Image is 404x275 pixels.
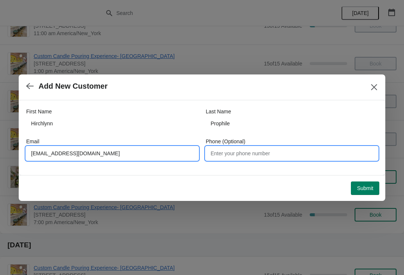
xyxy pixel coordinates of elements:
h2: Add New Customer [39,82,107,91]
button: Close [367,80,381,94]
label: First Name [26,108,52,115]
input: John [26,117,198,130]
label: Email [26,138,39,145]
button: Submit [351,181,379,195]
label: Phone (Optional) [206,138,245,145]
input: Smith [206,117,378,130]
input: Enter your phone number [206,147,378,160]
span: Submit [357,185,373,191]
label: Last Name [206,108,231,115]
input: Enter your email [26,147,198,160]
